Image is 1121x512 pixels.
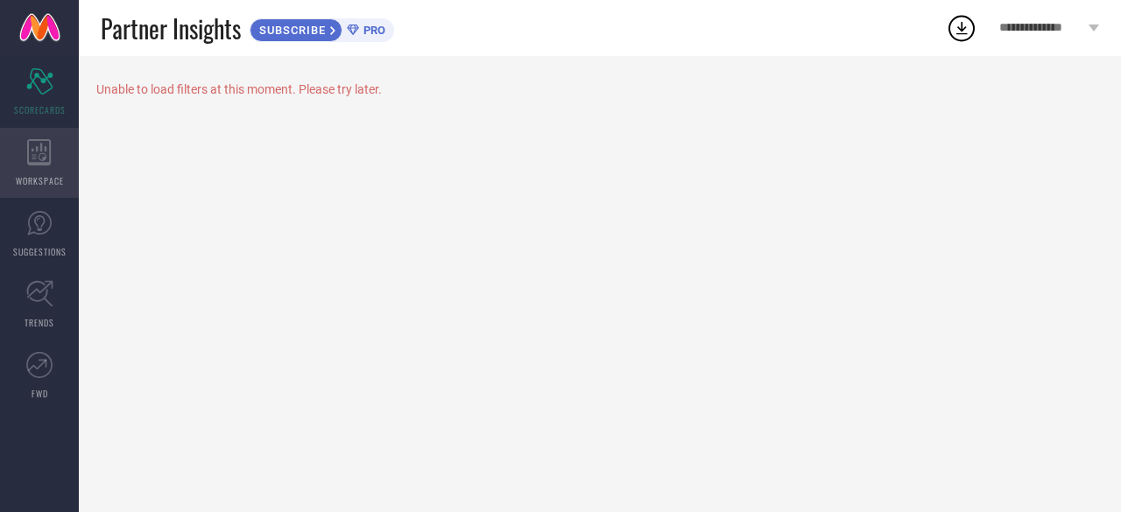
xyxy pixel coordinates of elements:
span: FWD [32,387,48,400]
span: SUBSCRIBE [250,24,330,37]
span: SCORECARDS [14,103,66,116]
span: Partner Insights [101,11,241,46]
div: Unable to load filters at this moment. Please try later. [96,82,1103,96]
span: WORKSPACE [16,174,64,187]
a: SUBSCRIBEPRO [250,14,394,42]
span: PRO [359,24,385,37]
span: TRENDS [25,316,54,329]
span: SUGGESTIONS [13,245,67,258]
div: Open download list [946,12,977,44]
